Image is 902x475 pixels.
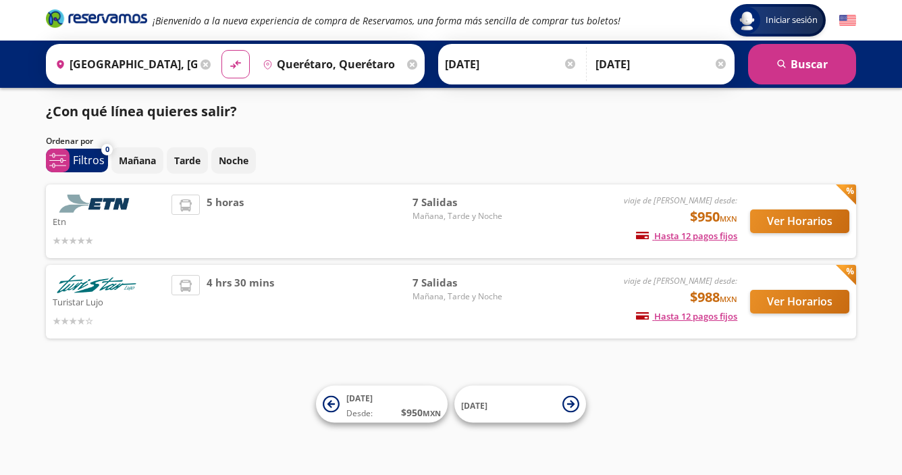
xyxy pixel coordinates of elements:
span: 7 Salidas [413,195,507,210]
span: Iniciar sesión [760,14,823,27]
button: Ver Horarios [750,290,849,314]
p: ¿Con qué línea quieres salir? [46,101,237,122]
span: [DATE] [346,393,373,404]
span: Desde: [346,407,373,420]
span: 7 Salidas [413,275,507,291]
span: Mañana, Tarde y Noche [413,291,507,303]
button: Tarde [167,147,208,174]
small: MXN [720,294,737,304]
button: [DATE]Desde:$950MXN [316,386,448,423]
button: Mañana [111,147,163,174]
span: Mañana, Tarde y Noche [413,210,507,222]
img: Etn [53,195,140,213]
p: Filtros [73,152,105,168]
span: $ 950 [401,405,441,420]
p: Mañana [119,153,156,168]
span: $950 [690,207,737,227]
p: Noche [219,153,248,168]
em: viaje de [PERSON_NAME] desde: [624,275,737,286]
p: Turistar Lujo [53,293,165,309]
button: Buscar [748,44,856,84]
p: Tarde [174,153,201,168]
i: Brand Logo [46,8,147,28]
span: 5 horas [207,195,244,248]
span: Hasta 12 pagos fijos [636,310,737,322]
p: Ordenar por [46,135,93,147]
p: Etn [53,213,165,229]
input: Buscar Destino [257,47,404,81]
em: ¡Bienvenido a la nueva experiencia de compra de Reservamos, una forma más sencilla de comprar tus... [153,14,620,27]
span: $988 [690,287,737,307]
span: [DATE] [461,399,487,411]
button: Noche [211,147,256,174]
img: Turistar Lujo [53,275,140,293]
button: Ver Horarios [750,209,849,233]
em: viaje de [PERSON_NAME] desde: [624,195,737,206]
small: MXN [720,214,737,224]
button: [DATE] [454,386,586,423]
small: MXN [423,408,441,418]
input: Elegir Fecha [445,47,577,81]
span: 0 [105,144,109,155]
span: Hasta 12 pagos fijos [636,230,737,242]
input: Buscar Origen [50,47,197,81]
button: 0Filtros [46,149,108,172]
span: 4 hrs 30 mins [207,275,274,328]
a: Brand Logo [46,8,147,32]
button: English [839,12,856,29]
input: Opcional [595,47,728,81]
